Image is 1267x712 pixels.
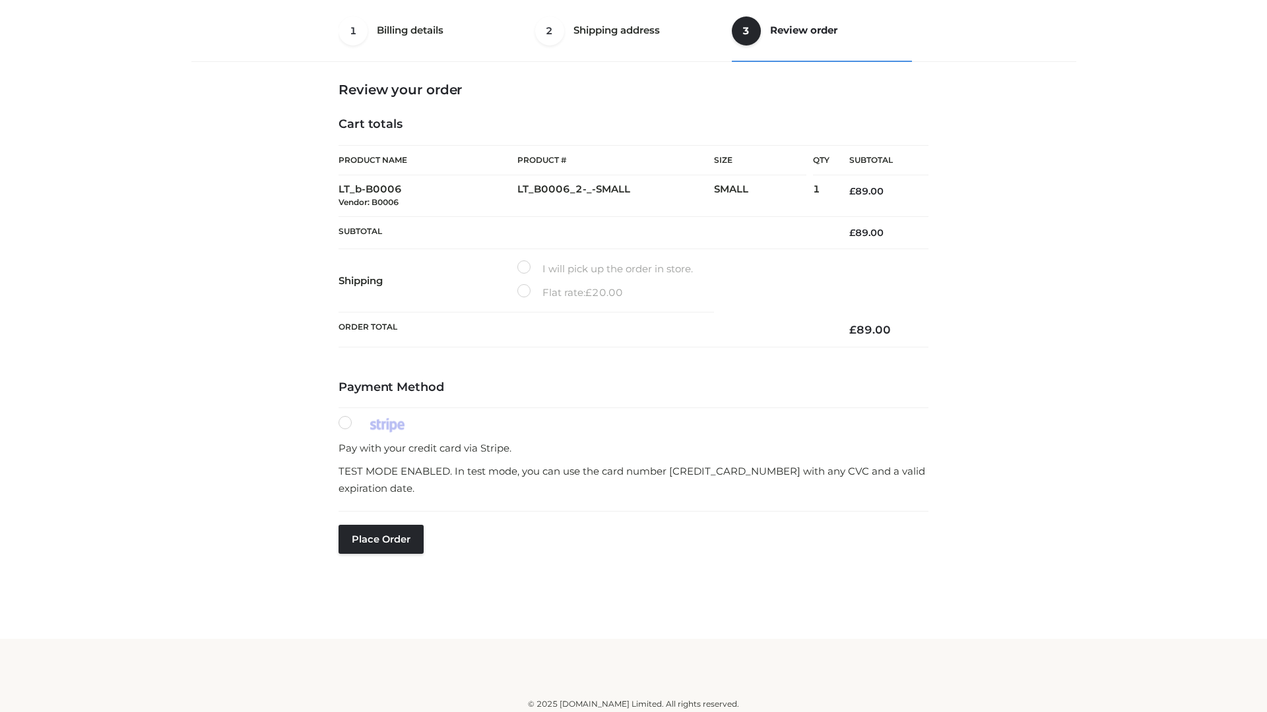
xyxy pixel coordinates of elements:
h4: Payment Method [339,380,928,395]
label: I will pick up the order in store. [517,260,693,278]
th: Subtotal [339,216,829,249]
span: £ [849,227,855,239]
span: £ [849,323,857,336]
th: Subtotal [829,146,928,175]
h4: Cart totals [339,117,928,132]
h3: Review your order [339,82,928,98]
div: © 2025 [DOMAIN_NAME] Limited. All rights reserved. [196,697,1071,711]
th: Product Name [339,145,517,175]
bdi: 89.00 [849,185,884,197]
th: Qty [813,145,829,175]
td: 1 [813,175,829,217]
th: Size [714,146,806,175]
th: Shipping [339,249,517,312]
th: Product # [517,145,714,175]
small: Vendor: B0006 [339,197,399,207]
span: £ [585,286,592,299]
td: LT_B0006_2-_-SMALL [517,175,714,217]
p: Pay with your credit card via Stripe. [339,440,928,457]
bdi: 89.00 [849,323,891,336]
td: SMALL [714,175,813,217]
label: Flat rate: [517,284,623,301]
bdi: 20.00 [585,286,623,299]
button: Place order [339,525,424,554]
td: LT_b-B0006 [339,175,517,217]
bdi: 89.00 [849,227,884,239]
p: TEST MODE ENABLED. In test mode, you can use the card number [CREDIT_CARD_NUMBER] with any CVC an... [339,463,928,496]
th: Order Total [339,312,829,347]
span: £ [849,185,855,197]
